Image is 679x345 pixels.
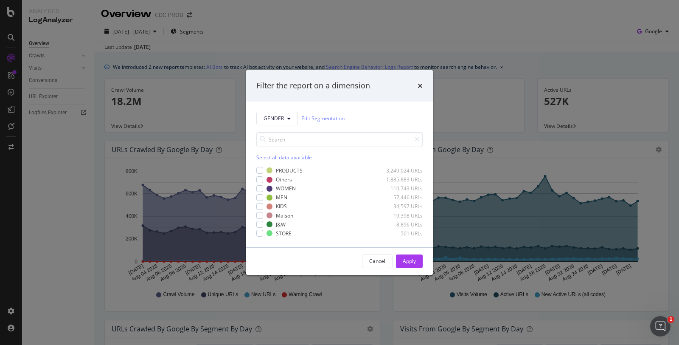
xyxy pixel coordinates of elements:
div: 501 URLs [381,230,423,237]
div: 57,446 URLs [381,194,423,201]
button: GENDER [256,112,298,125]
div: Apply [403,257,416,265]
span: GENDER [264,115,284,122]
div: times [418,80,423,91]
div: STORE [276,230,292,237]
div: 1,885,883 URLs [381,176,423,183]
iframe: Intercom live chat [650,316,671,337]
div: 3,249,024 URLs [381,167,423,174]
div: modal [246,70,433,275]
div: KIDS [276,203,287,210]
div: WOMEN [276,185,296,192]
div: MEN [276,194,287,201]
span: 1 [668,316,674,323]
div: Filter the report on a dimension [256,80,370,91]
button: Cancel [362,255,393,268]
div: 8,896 URLs [381,221,423,228]
div: PRODUCTS [276,167,303,174]
button: Apply [396,255,423,268]
div: 19,398 URLs [381,212,423,219]
a: Edit Segmentation [301,114,345,123]
input: Search [256,132,423,147]
div: 110,743 URLs [381,185,423,192]
div: Others [276,176,292,183]
div: 34,597 URLs [381,203,423,210]
div: J&W [276,221,286,228]
div: Cancel [369,257,385,265]
div: Maison [276,212,293,219]
div: Select all data available [256,154,423,161]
